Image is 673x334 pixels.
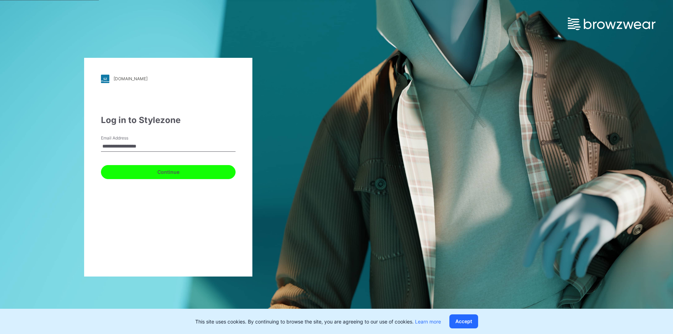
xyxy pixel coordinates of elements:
[568,18,655,30] img: browzwear-logo.e42bd6dac1945053ebaf764b6aa21510.svg
[101,114,236,127] div: Log in to Stylezone
[449,314,478,328] button: Accept
[101,75,109,83] img: stylezone-logo.562084cfcfab977791bfbf7441f1a819.svg
[101,75,236,83] a: [DOMAIN_NAME]
[415,319,441,325] a: Learn more
[101,165,236,179] button: Continue
[101,135,150,141] label: Email Address
[114,76,148,81] div: [DOMAIN_NAME]
[195,318,441,325] p: This site uses cookies. By continuing to browse the site, you are agreeing to our use of cookies.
